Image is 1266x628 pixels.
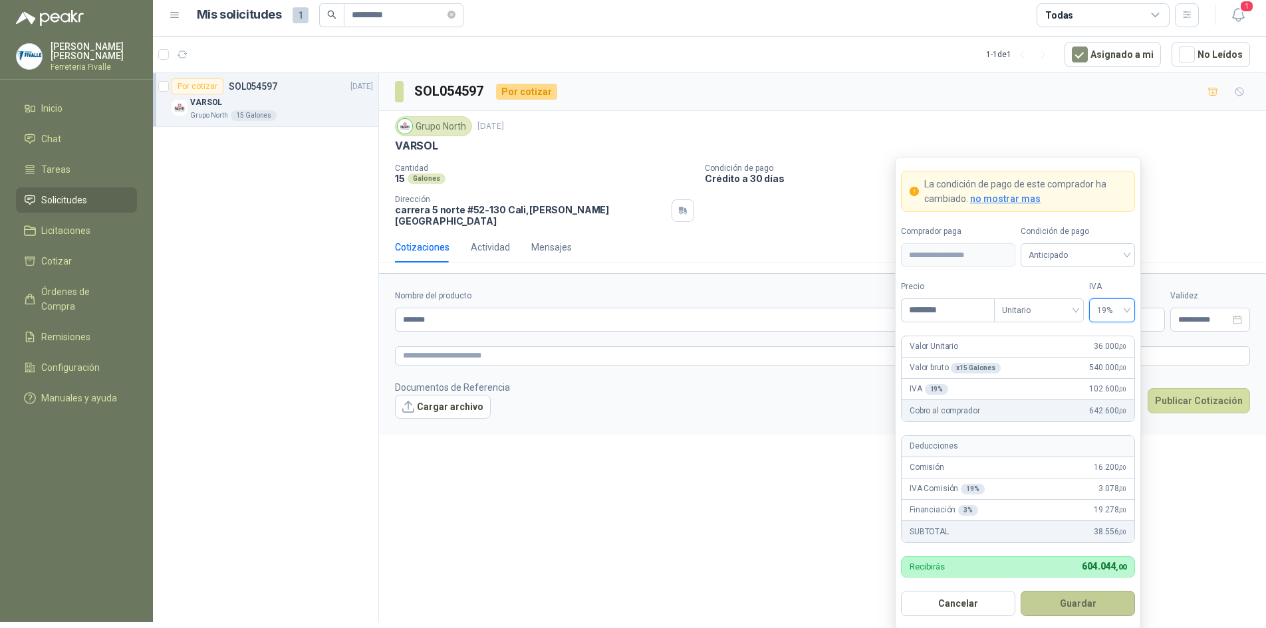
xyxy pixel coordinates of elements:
a: Configuración [16,355,137,380]
h1: Mis solicitudes [197,5,282,25]
p: [DATE] [350,80,373,93]
span: 19% [1097,300,1127,320]
span: Licitaciones [41,223,90,238]
button: No Leídos [1172,42,1250,67]
a: Por cotizarSOL054597[DATE] Company LogoVARSOLGrupo North15 Galones [153,73,378,127]
p: La condición de pago de este comprador ha cambiado. [924,177,1126,206]
a: Manuales y ayuda [16,385,137,411]
h3: SOL054597 [414,81,485,102]
p: Valor bruto [910,362,1001,374]
div: Mensajes [531,240,572,255]
button: Publicar Cotización [1148,388,1250,413]
button: Cargar archivo [395,395,491,419]
span: close-circle [447,11,455,19]
p: Dirección [395,195,666,204]
label: IVA [1089,280,1135,293]
p: Deducciones [910,440,957,453]
div: 19 % [961,484,985,494]
p: carrera 5 norte #52-130 Cali , [PERSON_NAME][GEOGRAPHIC_DATA] [395,204,666,227]
span: exclamation-circle [910,187,919,196]
p: Ferreteria Fivalle [51,63,137,71]
p: Valor Unitario [910,340,958,353]
label: Nombre del producto [395,290,979,302]
p: [DATE] [477,120,504,133]
span: Cotizar [41,254,72,268]
p: Condición de pago [705,163,1261,173]
p: Recibirás [910,562,945,571]
span: ,00 [1116,563,1126,572]
span: Unitario [1002,300,1076,320]
button: Cancelar [901,591,1015,616]
span: 19.278 [1094,504,1126,516]
p: SOL054597 [229,82,277,91]
div: Todas [1045,8,1073,23]
label: Precio [901,280,994,293]
span: Solicitudes [41,193,87,207]
a: Solicitudes [16,187,137,213]
a: Remisiones [16,324,137,350]
div: 3 % [958,505,978,516]
span: ,00 [1118,528,1126,536]
div: Grupo North [395,116,472,136]
span: ,00 [1118,485,1126,492]
a: Cotizar [16,249,137,274]
img: Logo peakr [16,10,84,26]
div: Cotizaciones [395,240,449,255]
span: Remisiones [41,330,90,344]
img: Company Logo [172,100,188,116]
span: Chat [41,132,61,146]
p: SUBTOTAL [910,526,949,538]
span: 102.600 [1089,383,1126,395]
span: Configuración [41,360,100,375]
span: 642.600 [1089,405,1126,417]
span: Inicio [41,101,63,116]
span: 38.556 [1094,526,1126,538]
p: Documentos de Referencia [395,380,510,395]
button: Asignado a mi [1065,42,1161,67]
label: Validez [1170,290,1250,302]
div: x 15 Galones [951,363,1001,373]
span: Manuales y ayuda [41,391,117,405]
span: 16.200 [1094,461,1126,474]
img: Company Logo [17,44,42,69]
p: Financiación [910,504,978,516]
span: 540.000 [1089,362,1126,374]
label: Comprador paga [901,225,1015,238]
p: Cantidad [395,163,694,173]
p: Grupo North [190,110,228,121]
div: Por cotizar [172,78,223,94]
span: 604.044 [1082,561,1126,572]
button: Guardar [1021,591,1135,616]
p: Crédito a 30 días [705,173,1261,184]
span: Tareas [41,162,70,177]
span: Órdenes de Compra [41,284,124,314]
div: 1 - 1 de 1 [986,44,1054,65]
span: search [327,10,336,19]
p: IVA [910,383,948,395]
p: [PERSON_NAME] [PERSON_NAME] [51,42,137,60]
a: Inicio [16,96,137,121]
span: 1 [293,7,309,23]
a: Chat [16,126,137,152]
p: 15 [395,173,405,184]
span: no mostrar mas [970,193,1041,204]
span: ,00 [1118,506,1126,514]
button: 1 [1226,3,1250,27]
a: Órdenes de Compra [16,279,137,319]
span: Anticipado [1029,245,1127,265]
span: 3.078 [1098,482,1126,495]
span: ,00 [1118,385,1126,393]
a: Licitaciones [16,218,137,243]
span: ,00 [1118,364,1126,371]
div: 19 % [925,384,949,395]
p: Cobro al comprador [910,405,979,417]
label: Condición de pago [1021,225,1135,238]
span: close-circle [447,9,455,21]
a: Tareas [16,157,137,182]
div: Por cotizar [496,84,557,100]
div: 15 Galones [231,110,277,121]
p: VARSOL [190,96,222,109]
div: Actividad [471,240,510,255]
span: ,00 [1118,407,1126,415]
img: Company Logo [398,119,412,134]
